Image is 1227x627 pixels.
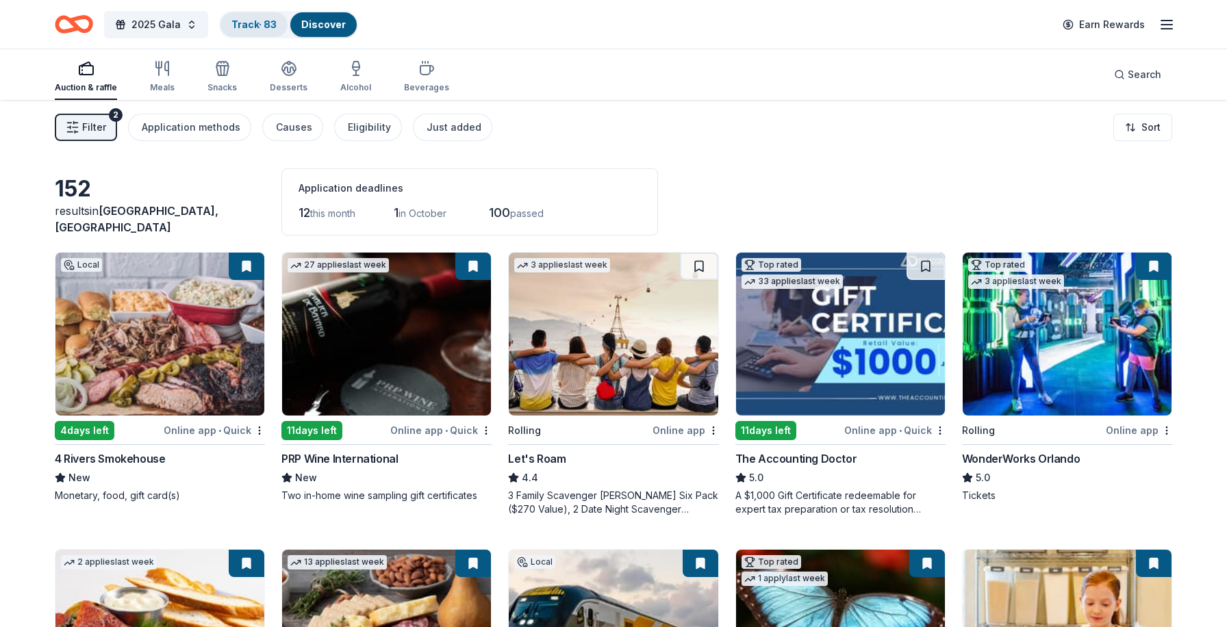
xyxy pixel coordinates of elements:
button: Causes [262,114,323,141]
a: Earn Rewards [1054,12,1153,37]
a: Image for Let's Roam3 applieslast weekRollingOnline appLet's Roam4.43 Family Scavenger [PERSON_NA... [508,252,718,516]
button: Filter2 [55,114,117,141]
span: 2025 Gala [131,16,181,33]
div: 3 applies last week [514,258,610,272]
span: in October [399,207,446,219]
span: New [295,470,317,486]
img: Image for 4 Rivers Smokehouse [55,253,264,415]
div: 1 apply last week [742,572,828,586]
div: The Accounting Doctor [735,450,857,467]
a: Image for PRP Wine International27 applieslast week11days leftOnline app•QuickPRP Wine Internatio... [281,252,492,502]
div: Rolling [962,422,995,439]
button: Meals [150,55,175,100]
img: Image for Let's Roam [509,253,718,415]
button: Sort [1113,114,1172,141]
span: 12 [299,205,310,220]
button: Just added [413,114,492,141]
img: Image for WonderWorks Orlando [963,253,1172,415]
span: • [899,425,902,436]
span: this month [310,207,355,219]
a: Image for 4 Rivers SmokehouseLocal4days leftOnline app•Quick4 Rivers SmokehouseNewMonetary, food,... [55,252,265,502]
div: Rolling [508,422,541,439]
div: Desserts [270,82,307,93]
button: Search [1103,61,1172,88]
span: Sort [1141,119,1161,136]
span: • [445,425,448,436]
button: Beverages [404,55,449,100]
a: Discover [301,18,346,30]
div: Online app Quick [390,422,492,439]
div: Snacks [207,82,237,93]
div: Tickets [962,489,1172,502]
div: Local [61,258,102,272]
div: Auction & raffle [55,82,117,93]
a: Image for WonderWorks OrlandoTop rated3 applieslast weekRollingOnline appWonderWorks Orlando5.0Ti... [962,252,1172,502]
div: PRP Wine International [281,450,398,467]
span: • [218,425,221,436]
div: 2 [109,108,123,122]
span: in [55,204,218,234]
div: Just added [427,119,481,136]
span: passed [510,207,544,219]
div: Application deadlines [299,180,641,196]
div: Top rated [742,555,801,569]
div: 27 applies last week [288,258,389,272]
span: 5.0 [749,470,763,486]
span: Search [1128,66,1161,83]
div: Local [514,555,555,569]
span: 1 [394,205,399,220]
button: Auction & raffle [55,55,117,100]
div: Causes [276,119,312,136]
div: 2 applies last week [61,555,157,570]
button: 2025 Gala [104,11,208,38]
div: 13 applies last week [288,555,387,570]
div: Beverages [404,82,449,93]
div: 11 days left [281,421,342,440]
span: 4.4 [522,470,538,486]
button: Alcohol [340,55,371,100]
button: Desserts [270,55,307,100]
img: Image for The Accounting Doctor [736,253,945,415]
div: Top rated [742,258,801,272]
div: 33 applies last week [742,274,843,289]
div: Online app [1106,422,1172,439]
span: New [68,470,90,486]
a: Track· 83 [231,18,277,30]
button: Track· 83Discover [219,11,358,38]
div: Meals [150,82,175,93]
a: Image for The Accounting DoctorTop rated33 applieslast week11days leftOnline app•QuickThe Account... [735,252,946,516]
div: Alcohol [340,82,371,93]
div: 152 [55,175,265,203]
span: 5.0 [976,470,990,486]
button: Application methods [128,114,251,141]
div: Online app Quick [164,422,265,439]
div: 11 days left [735,421,796,440]
button: Eligibility [334,114,402,141]
div: Two in-home wine sampling gift certificates [281,489,492,502]
a: Home [55,8,93,40]
span: 100 [489,205,510,220]
span: Filter [82,119,106,136]
span: [GEOGRAPHIC_DATA], [GEOGRAPHIC_DATA] [55,204,218,234]
div: 3 applies last week [968,274,1064,289]
img: Image for PRP Wine International [282,253,491,415]
div: 4 days left [55,421,114,440]
div: Online app Quick [844,422,946,439]
div: Let's Roam [508,450,566,467]
div: Online app [653,422,719,439]
div: A $1,000 Gift Certificate redeemable for expert tax preparation or tax resolution services—recipi... [735,489,946,516]
div: Monetary, food, gift card(s) [55,489,265,502]
div: WonderWorks Orlando [962,450,1080,467]
div: results [55,203,265,235]
div: Eligibility [348,119,391,136]
div: Application methods [142,119,240,136]
div: Top rated [968,258,1028,272]
button: Snacks [207,55,237,100]
div: 3 Family Scavenger [PERSON_NAME] Six Pack ($270 Value), 2 Date Night Scavenger [PERSON_NAME] Two ... [508,489,718,516]
div: 4 Rivers Smokehouse [55,450,165,467]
